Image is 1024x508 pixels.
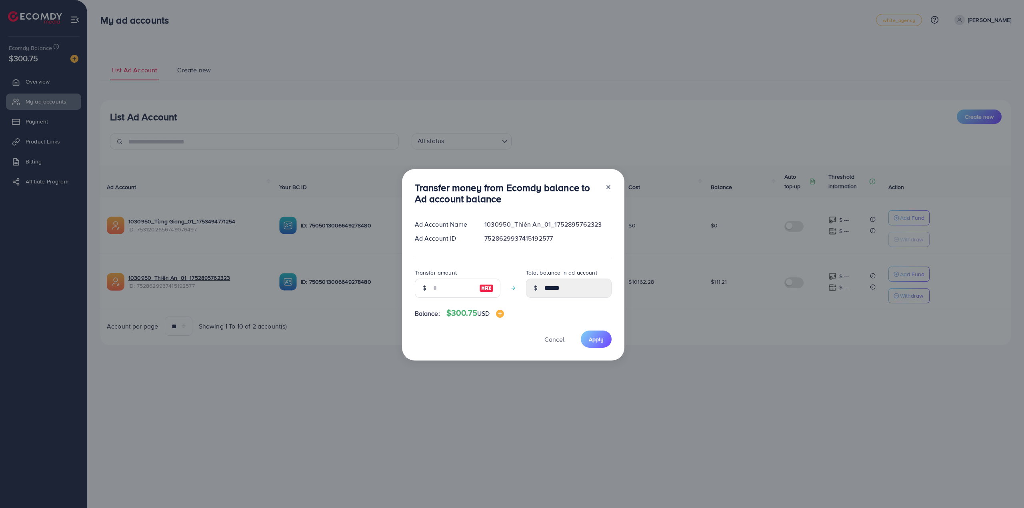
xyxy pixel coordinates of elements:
[534,331,574,348] button: Cancel
[526,269,597,277] label: Total balance in ad account
[478,220,618,229] div: 1030950_Thiên An_01_1752895762323
[496,310,504,318] img: image
[446,308,504,318] h4: $300.75
[478,234,618,243] div: 7528629937415192577
[408,234,478,243] div: Ad Account ID
[415,309,440,318] span: Balance:
[415,269,457,277] label: Transfer amount
[479,283,494,293] img: image
[544,335,564,344] span: Cancel
[581,331,612,348] button: Apply
[415,182,599,205] h3: Transfer money from Ecomdy balance to Ad account balance
[589,335,604,343] span: Apply
[990,472,1018,502] iframe: Chat
[477,309,490,318] span: USD
[408,220,478,229] div: Ad Account Name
